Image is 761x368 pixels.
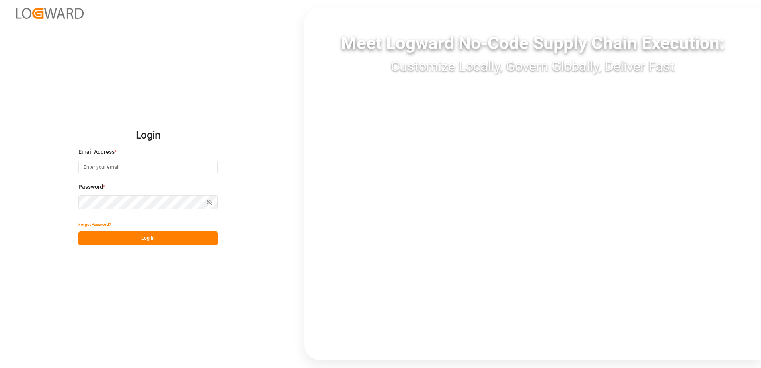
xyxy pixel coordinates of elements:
[304,30,761,56] div: Meet Logward No-Code Supply Chain Execution:
[78,183,103,191] span: Password
[78,161,218,174] input: Enter your email
[304,56,761,76] div: Customize Locally, Govern Globally, Deliver Fast
[16,8,84,19] img: Logward_new_orange.png
[78,217,111,231] button: Forgot Password?
[78,148,115,156] span: Email Address
[78,231,218,245] button: Log In
[78,123,218,148] h2: Login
